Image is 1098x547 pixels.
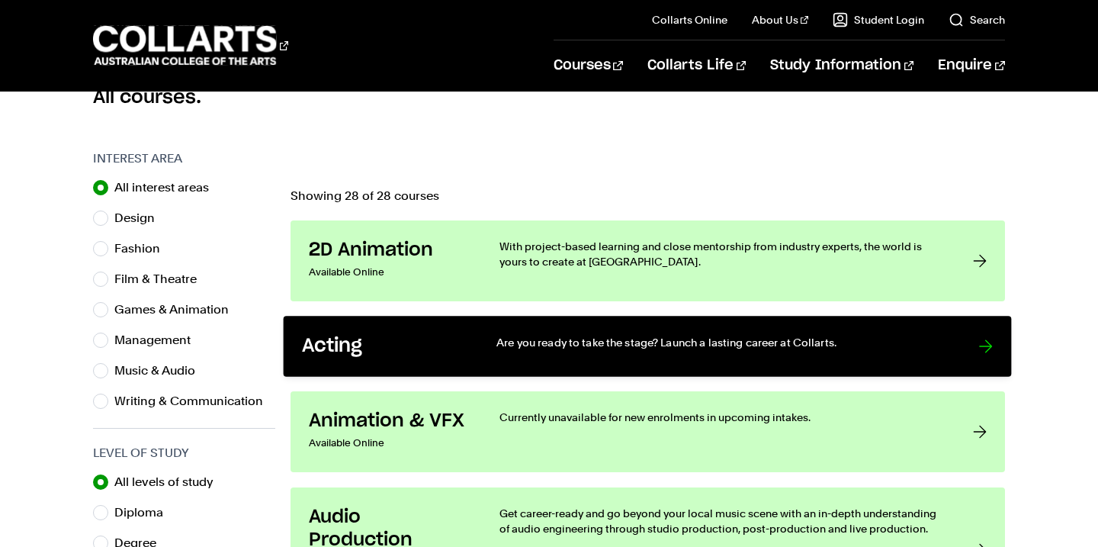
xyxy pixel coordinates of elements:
[114,269,209,290] label: Film & Theatre
[499,239,942,269] p: With project-based learning and close mentorship from industry experts, the world is yours to cre...
[497,335,949,350] p: Are you ready to take the stage? Launch a lasting career at Collarts.
[114,391,275,412] label: Writing & Communication
[93,444,275,462] h3: Level of Study
[93,150,275,168] h3: Interest Area
[647,40,746,91] a: Collarts Life
[309,433,469,454] p: Available Online
[770,40,913,91] a: Study Information
[833,12,924,27] a: Student Login
[114,299,241,320] label: Games & Animation
[949,12,1005,27] a: Search
[938,40,1004,91] a: Enquire
[291,190,1004,202] p: Showing 28 of 28 courses
[114,208,167,229] label: Design
[309,239,469,262] h3: 2D Animation
[291,391,1004,472] a: Animation & VFX Available Online Currently unavailable for new enrolments in upcoming intakes.
[303,335,466,359] h3: Acting
[309,410,469,433] h3: Animation & VFX
[291,220,1004,301] a: 2D Animation Available Online With project-based learning and close mentorship from industry expe...
[114,471,226,493] label: All levels of study
[114,330,203,351] label: Management
[114,177,221,198] label: All interest areas
[284,316,1012,377] a: Acting Are you ready to take the stage? Launch a lasting career at Collarts.
[309,262,469,283] p: Available Online
[114,360,207,381] label: Music & Audio
[499,506,942,536] p: Get career-ready and go beyond your local music scene with an in-depth understanding of audio eng...
[499,410,942,425] p: Currently unavailable for new enrolments in upcoming intakes.
[93,85,1004,110] h2: All courses.
[554,40,623,91] a: Courses
[114,502,175,523] label: Diploma
[752,12,808,27] a: About Us
[93,24,288,67] div: Go to homepage
[652,12,727,27] a: Collarts Online
[114,238,172,259] label: Fashion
